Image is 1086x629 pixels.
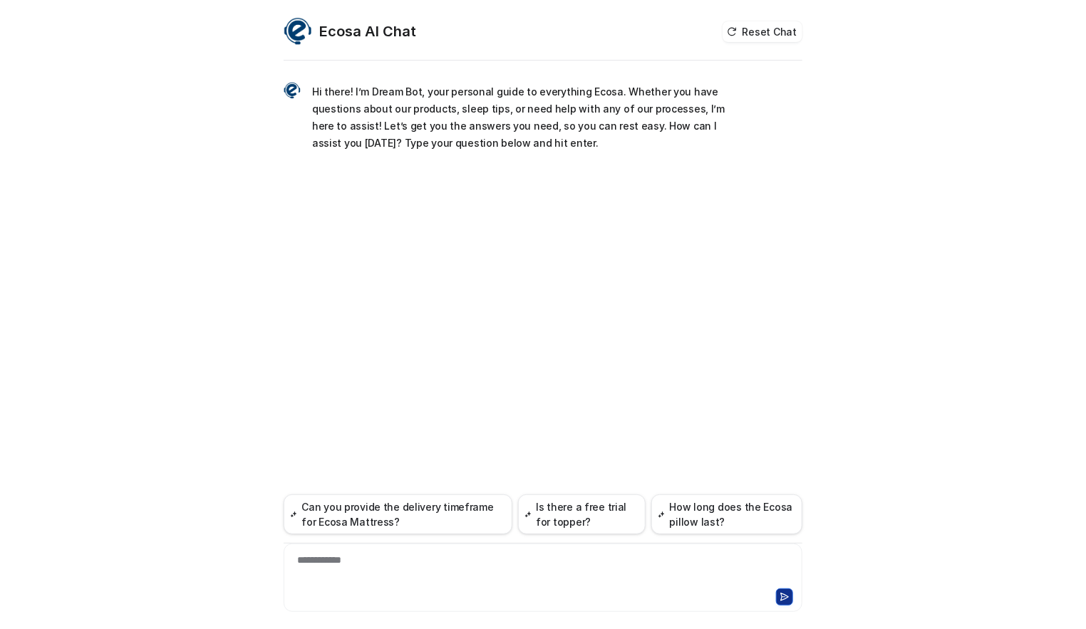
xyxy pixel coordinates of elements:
button: Reset Chat [723,21,802,42]
h2: Ecosa AI Chat [319,21,416,41]
img: Widget [284,17,312,46]
p: Hi there! I’m Dream Bot, your personal guide to everything Ecosa. Whether you have questions abou... [312,83,729,152]
button: Can you provide the delivery timeframe for Ecosa Mattress? [284,494,512,534]
img: Widget [284,82,301,99]
button: How long does the Ecosa pillow last? [651,494,802,534]
button: Is there a free trial for topper? [518,494,646,534]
